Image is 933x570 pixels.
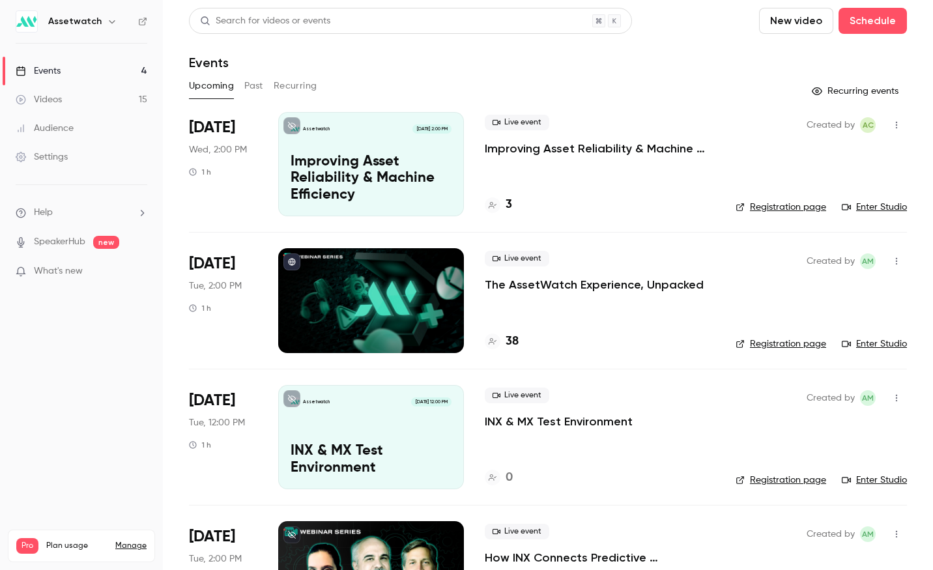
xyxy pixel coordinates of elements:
[189,440,211,450] div: 1 h
[189,253,235,274] span: [DATE]
[806,81,907,102] button: Recurring events
[736,474,826,487] a: Registration page
[189,55,229,70] h1: Events
[860,253,876,269] span: Auburn Meadows
[189,390,235,411] span: [DATE]
[189,303,211,313] div: 1 h
[189,112,257,216] div: Oct 15 Wed, 2:00 PM (America/New York)
[860,390,876,406] span: Auburn Meadows
[189,526,235,547] span: [DATE]
[862,390,874,406] span: AM
[485,550,715,565] a: How INX Connects Predictive Maintenance to Action
[189,117,235,138] span: [DATE]
[842,201,907,214] a: Enter Studio
[411,397,451,406] span: [DATE] 12:00 PM
[278,385,464,489] a: INX & MX Test EnvironmentAssetwatch[DATE] 12:00 PMINX & MX Test Environment
[485,414,633,429] a: INX & MX Test Environment
[46,541,108,551] span: Plan usage
[862,526,874,542] span: AM
[485,469,513,487] a: 0
[189,248,257,352] div: Oct 21 Tue, 2:00 PM (America/New York)
[189,552,242,565] span: Tue, 2:00 PM
[485,388,549,403] span: Live event
[48,15,102,28] h6: Assetwatch
[115,541,147,551] a: Manage
[860,526,876,542] span: Auburn Meadows
[736,201,826,214] a: Registration page
[485,277,704,292] a: The AssetWatch Experience, Unpacked
[412,124,451,134] span: [DATE] 2:00 PM
[485,141,715,156] a: Improving Asset Reliability & Machine Efficiency
[485,524,549,539] span: Live event
[16,122,74,135] div: Audience
[34,206,53,220] span: Help
[485,196,512,214] a: 3
[807,117,855,133] span: Created by
[303,399,330,405] p: Assetwatch
[16,11,37,32] img: Assetwatch
[189,167,211,177] div: 1 h
[485,251,549,266] span: Live event
[736,337,826,350] a: Registration page
[839,8,907,34] button: Schedule
[34,235,85,249] a: SpeakerHub
[842,337,907,350] a: Enter Studio
[274,76,317,96] button: Recurring
[16,64,61,78] div: Events
[189,279,242,292] span: Tue, 2:00 PM
[759,8,833,34] button: New video
[200,14,330,28] div: Search for videos or events
[842,474,907,487] a: Enter Studio
[506,469,513,487] h4: 0
[862,253,874,269] span: AM
[860,117,876,133] span: Adam Creamer
[506,333,519,350] h4: 38
[189,385,257,489] div: Nov 4 Tue, 12:00 PM (America/New York)
[807,390,855,406] span: Created by
[291,154,452,204] p: Improving Asset Reliability & Machine Efficiency
[807,253,855,269] span: Created by
[303,126,330,132] p: Assetwatch
[16,206,147,220] li: help-dropdown-opener
[16,538,38,554] span: Pro
[189,416,245,429] span: Tue, 12:00 PM
[863,117,874,133] span: AC
[16,93,62,106] div: Videos
[291,443,452,477] p: INX & MX Test Environment
[34,264,83,278] span: What's new
[485,333,519,350] a: 38
[244,76,263,96] button: Past
[278,112,464,216] a: Improving Asset Reliability & Machine EfficiencyAssetwatch[DATE] 2:00 PMImproving Asset Reliabili...
[485,115,549,130] span: Live event
[506,196,512,214] h4: 3
[189,76,234,96] button: Upcoming
[189,143,247,156] span: Wed, 2:00 PM
[93,236,119,249] span: new
[807,526,855,542] span: Created by
[16,150,68,164] div: Settings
